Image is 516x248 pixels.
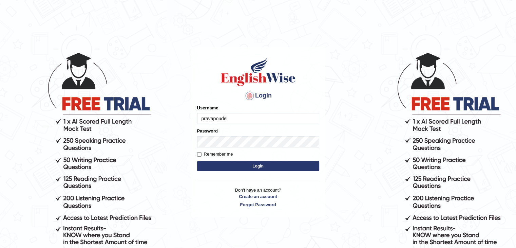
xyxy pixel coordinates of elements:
input: Remember me [197,152,202,157]
h4: Login [197,90,319,101]
a: Forgot Password [197,201,319,208]
button: Login [197,161,319,171]
label: Remember me [197,151,233,158]
img: Logo of English Wise sign in for intelligent practice with AI [219,56,297,87]
label: Password [197,128,218,134]
label: Username [197,105,218,111]
a: Create an account [197,193,319,200]
p: Don't have an account? [197,187,319,208]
